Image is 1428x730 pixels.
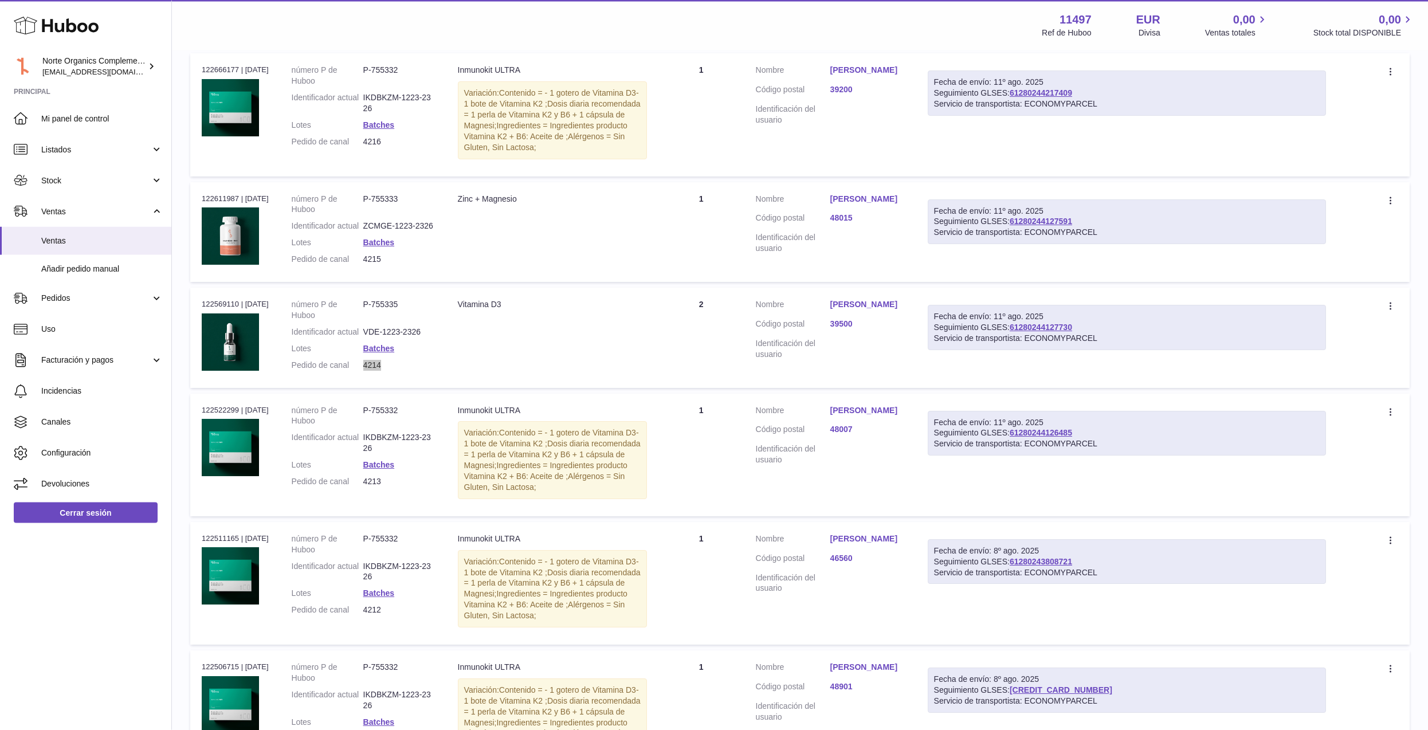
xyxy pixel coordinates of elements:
a: 39500 [830,319,905,329]
span: Uso [41,324,163,335]
span: Configuración [41,448,163,458]
dd: P-755332 [363,662,435,684]
span: Ingredientes = Ingredientes producto Vitamina K2 + B6: Aceite de ; [464,589,627,609]
dt: número P de Huboo [292,194,363,215]
span: Dosis diaria recomendada = 1 perla de Vitamina K2 y B6 + 1 cápsula de Magnesi; [464,99,641,130]
td: 2 [658,288,744,387]
dt: Identificación del usuario [756,701,830,723]
dt: Pedido de canal [292,605,363,615]
span: Pedidos [41,293,151,304]
span: Stock total DISPONIBLE [1313,28,1414,38]
a: 61280243808721 [1010,557,1072,566]
dt: Identificador actual [292,92,363,114]
span: Ventas totales [1205,28,1269,38]
span: Alérgenos = Sin Gluten, Sin Lactosa; [464,472,625,492]
dd: IKDBKZM-1223-2326 [363,689,435,711]
dd: IKDBKZM-1223-2326 [363,92,435,114]
div: Fecha de envío: 11º ago. 2025 [934,417,1320,428]
dt: Identificador actual [292,221,363,231]
a: 61280244127730 [1010,323,1072,332]
img: no_vitamina_d3_versiones_etiqueta_mockup_wb01.jpg [202,313,259,371]
a: 61280244217409 [1010,88,1072,97]
dt: Código postal [756,319,830,332]
dd: P-755332 [363,65,435,87]
dt: Identificación del usuario [756,572,830,594]
img: inmunokit.jpg [202,419,259,476]
dt: Nombre [756,65,830,79]
dd: 4215 [363,254,435,265]
dt: Código postal [756,84,830,98]
dt: Lotes [292,120,363,131]
span: Mi panel de control [41,113,163,124]
div: Fecha de envío: 11º ago. 2025 [934,77,1320,88]
div: Fecha de envío: 8º ago. 2025 [934,545,1320,556]
div: Variación: [458,81,647,159]
span: Ingredientes = Ingredientes producto Vitamina K2 + B6: Aceite de ; [464,461,627,481]
div: 122569110 | [DATE] [202,299,269,309]
dt: Identificador actual [292,561,363,583]
dt: Nombre [756,533,830,547]
div: Seguimiento GLSES: [928,199,1326,245]
div: Servicio de transportista: ECONOMYPARCEL [934,567,1320,578]
dd: 4214 [363,360,435,371]
dt: Lotes [292,460,363,470]
a: [PERSON_NAME] [830,405,905,416]
dt: Lotes [292,588,363,599]
a: Cerrar sesión [14,503,158,523]
div: Seguimiento GLSES: [928,70,1326,116]
div: Inmunokit ULTRA [458,662,647,673]
a: 61280244127591 [1010,217,1072,226]
dt: Identificador actual [292,689,363,711]
div: Divisa [1139,28,1160,38]
dt: número P de Huboo [292,533,363,555]
span: Contenido = - 1 gotero de Vitamina D3- 1 bote de Vitamina K2 ; [464,88,639,108]
dt: número P de Huboo [292,405,363,427]
dt: Lotes [292,343,363,354]
dt: Nombre [756,662,830,676]
a: [CREDIT_CARD_NUMBER] [1010,685,1112,694]
span: Dosis diaria recomendada = 1 perla de Vitamina K2 y B6 + 1 cápsula de Magnesi; [464,568,641,599]
a: 0,00 Ventas totales [1205,12,1269,38]
a: 48015 [830,213,905,223]
span: Listados [41,144,151,155]
span: Facturación y pagos [41,355,151,366]
span: Contenido = - 1 gotero de Vitamina D3- 1 bote de Vitamina K2 ; [464,685,639,705]
a: Batches [363,120,394,129]
div: 122522299 | [DATE] [202,405,269,415]
a: [PERSON_NAME] [830,299,905,310]
div: Inmunokit ULTRA [458,405,647,416]
dt: Identificador actual [292,327,363,337]
span: Añadir pedido manual [41,264,163,274]
div: Servicio de transportista: ECONOMYPARCEL [934,227,1320,238]
dt: Identificación del usuario [756,338,830,360]
a: 48007 [830,424,905,435]
span: Contenido = - 1 gotero de Vitamina D3- 1 bote de Vitamina K2 ; [464,557,639,577]
div: Servicio de transportista: ECONOMYPARCEL [934,696,1320,707]
dt: Nombre [756,405,830,419]
img: norteorganics@gmail.com [14,58,31,75]
dd: P-755332 [363,533,435,555]
dt: número P de Huboo [292,662,363,684]
dt: Lotes [292,237,363,248]
a: Batches [363,238,394,247]
span: Ventas [41,206,151,217]
span: Dosis diaria recomendada = 1 perla de Vitamina K2 y B6 + 1 cápsula de Magnesi; [464,696,641,727]
a: Batches [363,717,394,727]
dt: número P de Huboo [292,65,363,87]
a: Batches [363,588,394,598]
div: Fecha de envío: 8º ago. 2025 [934,674,1320,685]
div: Variación: [458,550,647,627]
a: 61280244126485 [1010,428,1072,437]
td: 1 [658,394,744,516]
div: Norte Organics Complementos Alimenticios S.L. [42,56,146,77]
div: Seguimiento GLSES: [928,411,1326,456]
span: Alérgenos = Sin Gluten, Sin Lactosa; [464,132,625,152]
td: 1 [658,53,744,176]
div: Seguimiento GLSES: [928,668,1326,713]
a: [PERSON_NAME] [830,533,905,544]
div: Servicio de transportista: ECONOMYPARCEL [934,99,1320,109]
a: [PERSON_NAME] [830,194,905,205]
div: Inmunokit ULTRA [458,533,647,544]
div: 122611987 | [DATE] [202,194,269,204]
div: Variación: [458,421,647,499]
